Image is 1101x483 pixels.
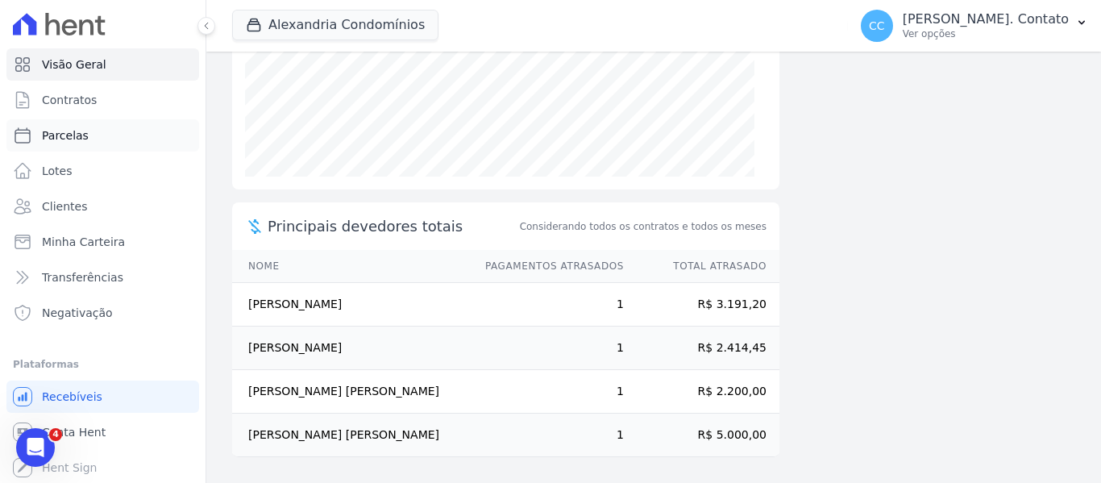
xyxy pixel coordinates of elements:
[625,250,779,283] th: Total Atrasado
[903,27,1069,40] p: Ver opções
[232,283,470,327] td: [PERSON_NAME]
[6,119,199,152] a: Parcelas
[6,261,199,294] a: Transferências
[13,355,193,374] div: Plataformas
[470,370,625,414] td: 1
[42,127,89,144] span: Parcelas
[625,283,779,327] td: R$ 3.191,20
[42,424,106,440] span: Conta Hent
[625,370,779,414] td: R$ 2.200,00
[42,92,97,108] span: Contratos
[232,370,470,414] td: [PERSON_NAME] [PERSON_NAME]
[903,11,1069,27] p: [PERSON_NAME]. Contato
[16,428,55,467] iframe: Intercom live chat
[520,219,767,234] span: Considerando todos os contratos e todos os meses
[625,327,779,370] td: R$ 2.414,45
[42,389,102,405] span: Recebíveis
[42,56,106,73] span: Visão Geral
[6,226,199,258] a: Minha Carteira
[625,414,779,457] td: R$ 5.000,00
[268,215,517,237] span: Principais devedores totais
[470,283,625,327] td: 1
[42,198,87,214] span: Clientes
[470,250,625,283] th: Pagamentos Atrasados
[232,250,470,283] th: Nome
[6,84,199,116] a: Contratos
[232,414,470,457] td: [PERSON_NAME] [PERSON_NAME]
[6,190,199,223] a: Clientes
[470,327,625,370] td: 1
[42,269,123,285] span: Transferências
[42,163,73,179] span: Lotes
[49,428,62,441] span: 4
[470,414,625,457] td: 1
[42,305,113,321] span: Negativação
[6,48,199,81] a: Visão Geral
[6,155,199,187] a: Lotes
[848,3,1101,48] button: CC [PERSON_NAME]. Contato Ver opções
[232,327,470,370] td: [PERSON_NAME]
[6,416,199,448] a: Conta Hent
[42,234,125,250] span: Minha Carteira
[6,381,199,413] a: Recebíveis
[232,10,438,40] button: Alexandria Condomínios
[869,20,885,31] span: CC
[6,297,199,329] a: Negativação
